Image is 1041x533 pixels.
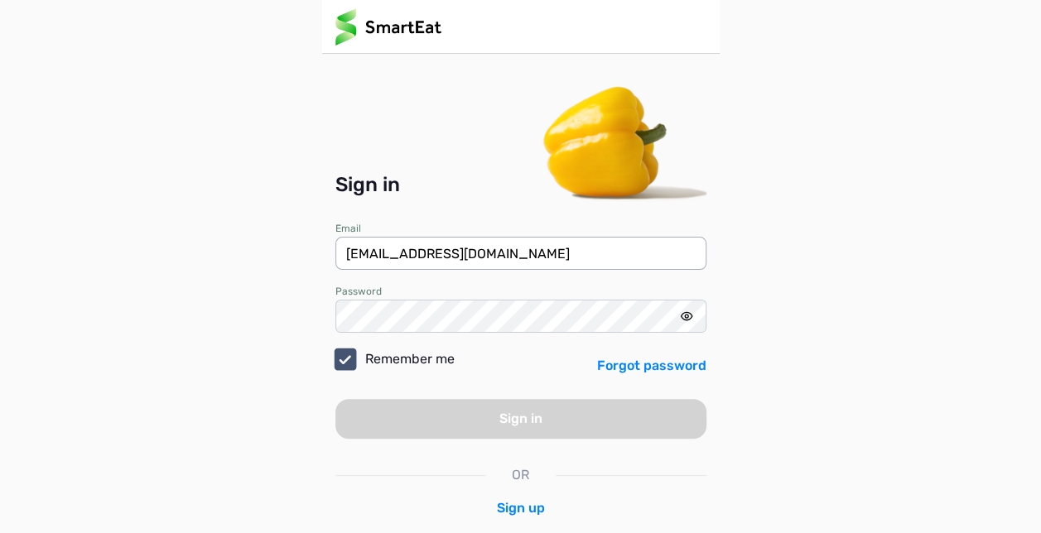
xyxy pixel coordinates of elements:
div: OR [485,465,556,485]
button: Sign in [335,399,706,439]
a: Sign up [497,500,545,516]
div: Sign in [335,173,706,197]
img: mainLogo.png [335,8,441,46]
div: Password [335,286,706,296]
div: Remember me [365,349,597,369]
input: Enter your email [335,237,706,270]
a: Forgot password [597,356,706,376]
div: Email [335,223,706,233]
